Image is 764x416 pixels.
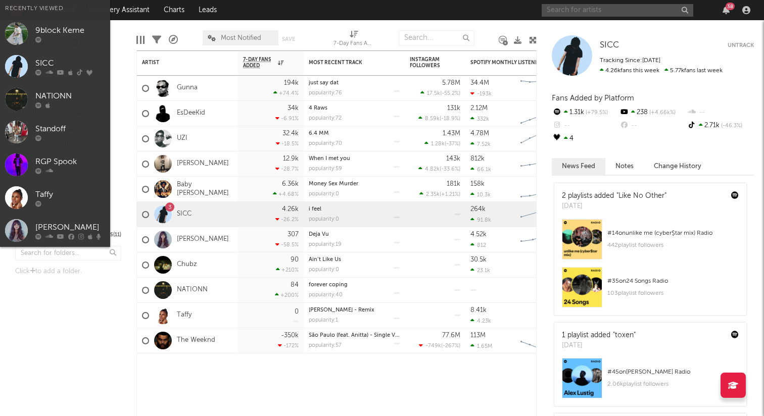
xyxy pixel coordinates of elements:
a: [PERSON_NAME] - Remix [309,307,374,313]
button: 38 [723,6,730,14]
svg: Chart title [516,227,561,252]
div: ( ) [419,342,460,349]
div: 131k [447,105,460,112]
button: Save [282,36,295,42]
span: SICC [600,41,619,49]
div: Whim Whammie - Remix [309,307,400,313]
a: #14onunlike me (cyber$tar mix) Radio442playlist followers [554,219,746,267]
svg: Chart title [516,252,561,278]
div: -- [552,119,619,132]
div: 2.06k playlist followers [607,378,739,390]
div: 38 [726,3,735,10]
button: Untrack [728,40,754,50]
div: popularity: 72 [309,116,342,121]
div: 143k [446,155,460,162]
div: popularity: 70 [309,141,342,146]
div: 34k [288,105,299,112]
div: +74.4 % [273,90,299,96]
span: 4.82k [425,167,440,172]
div: 812k [470,155,485,162]
div: popularity: 40 [309,292,343,298]
span: -33.6 % [441,167,459,172]
div: Edit Columns [136,25,145,55]
button: Notes [605,158,644,175]
div: 1.65M [470,343,492,349]
div: -58.5 % [275,241,299,248]
div: -- [619,119,686,132]
div: 103 playlist followers [607,287,739,299]
a: [PERSON_NAME] [177,235,229,244]
svg: Chart title [516,126,561,151]
div: 238 [619,106,686,119]
div: 90 [291,256,299,263]
div: ( ) [419,191,460,197]
span: -267 % [443,343,459,349]
a: NATIONN [177,286,208,294]
a: "Like No Other" [616,192,666,199]
svg: Chart title [516,303,561,328]
div: NATIONN [35,90,105,102]
div: 34.4M [470,80,489,86]
svg: Chart title [516,202,561,227]
div: popularity: 0 [309,191,339,197]
div: 332k [470,116,489,122]
div: Deja Vu [309,232,400,237]
a: just say dat [309,80,339,86]
a: SICC [600,40,619,50]
a: 6.4 MM [309,131,329,136]
div: Ain’t Like Us [309,257,400,263]
span: -18.9 % [441,116,459,122]
div: 4 Raws [309,106,400,111]
div: 77.6M [442,332,460,339]
svg: Chart title [516,101,561,126]
div: popularity: 57 [309,343,342,348]
div: ( ) [418,166,460,172]
div: 2.12M [470,105,488,112]
a: Baby [PERSON_NAME] [177,181,233,198]
div: Standoff [35,123,105,135]
button: Change History [644,158,711,175]
div: +200 % [275,292,299,298]
div: i feel [309,206,400,212]
div: 1 playlist added [562,330,636,341]
a: 4 Raws [309,106,327,111]
div: 84 [291,282,299,288]
div: 7-Day Fans Added (7-Day Fans Added) [333,25,374,55]
div: 5.78M [442,80,460,86]
div: 442 playlist followers [607,239,739,251]
div: Click to add a folder. [15,266,121,278]
span: 17.5k [427,91,440,96]
a: The Weeknd [177,336,215,345]
div: 2.71k [687,119,754,132]
span: +79.5 % [584,110,608,116]
div: Recently Viewed [5,3,105,15]
div: 4.52k [470,231,487,238]
div: ( ) [420,90,460,96]
div: +210 % [276,267,299,273]
div: # 14 on unlike me (cyber$tar mix) Radio [607,227,739,239]
div: Artist [142,60,218,66]
div: 264k [470,206,486,213]
div: 1.43M [443,130,460,137]
div: 0 [295,308,299,315]
div: popularity: 76 [309,90,342,96]
div: popularity: 1 [309,318,338,323]
span: -46.3 % [720,123,742,129]
a: [PERSON_NAME] [177,160,229,168]
div: 32.4k [282,130,299,137]
div: -6.91 % [275,115,299,122]
span: -37 % [446,141,459,147]
span: 2.35k [426,192,440,197]
div: 66.1k [470,166,491,173]
a: #45on[PERSON_NAME] Radio2.06kplaylist followers [554,358,746,406]
a: "toxen" [613,332,636,339]
div: popularity: 19 [309,242,342,247]
div: 8.41k [470,307,487,314]
div: 181k [447,181,460,187]
span: -749k [425,343,441,349]
span: Most Notified [221,35,261,41]
div: 30.5k [470,256,487,263]
div: 9block Keme [35,25,105,37]
div: 6.4 MM [309,131,400,136]
div: ( ) [424,140,460,147]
